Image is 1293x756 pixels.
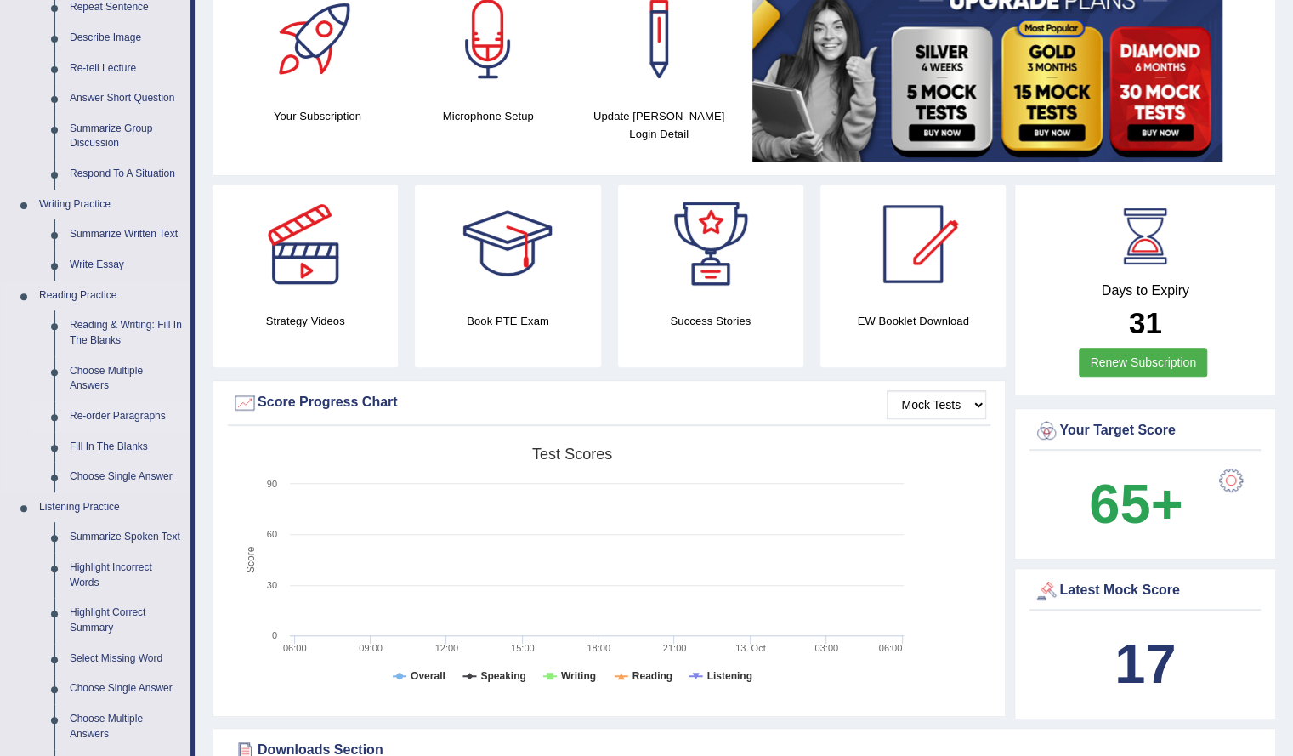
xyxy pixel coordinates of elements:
a: Choose Multiple Answers [62,356,190,401]
h4: Success Stories [618,312,803,330]
h4: Update [PERSON_NAME] Login Detail [582,107,736,143]
a: Fill In The Blanks [62,432,190,463]
a: Listening Practice [31,492,190,523]
text: 12:00 [435,643,459,653]
div: Latest Mock Score [1034,578,1256,604]
a: Choose Multiple Answers [62,704,190,749]
b: 65+ [1089,473,1182,535]
tspan: Overall [411,670,445,682]
div: Your Target Score [1034,418,1256,444]
a: Re-order Paragraphs [62,401,190,432]
text: 90 [267,479,277,489]
h4: Book PTE Exam [415,312,600,330]
b: 17 [1114,633,1176,695]
b: 31 [1129,306,1162,339]
tspan: Listening [707,670,752,682]
a: Summarize Group Discussion [62,114,190,159]
text: 60 [267,529,277,539]
a: Select Missing Word [62,644,190,674]
text: 0 [272,630,277,640]
text: 06:00 [879,643,903,653]
a: Writing Practice [31,190,190,220]
a: Summarize Written Text [62,219,190,250]
a: Reading Practice [31,281,190,311]
h4: Days to Expiry [1034,283,1256,298]
tspan: 13. Oct [735,643,765,653]
tspan: Score [245,546,257,573]
h4: Your Subscription [241,107,394,125]
h4: Strategy Videos [213,312,398,330]
a: Summarize Spoken Text [62,522,190,553]
text: 21:00 [663,643,687,653]
h4: EW Booklet Download [820,312,1006,330]
a: Answer Short Question [62,83,190,114]
tspan: Reading [632,670,672,682]
text: 06:00 [283,643,307,653]
text: 18:00 [587,643,610,653]
h4: Microphone Setup [411,107,565,125]
text: 03:00 [814,643,838,653]
a: Choose Single Answer [62,674,190,704]
text: 09:00 [359,643,383,653]
a: Respond To A Situation [62,159,190,190]
a: Renew Subscription [1079,348,1207,377]
text: 15:00 [511,643,535,653]
a: Reading & Writing: Fill In The Blanks [62,310,190,355]
a: Highlight Incorrect Words [62,553,190,598]
div: Score Progress Chart [232,390,986,416]
a: Choose Single Answer [62,462,190,492]
text: 30 [267,580,277,590]
a: Re-tell Lecture [62,54,190,84]
tspan: Speaking [480,670,525,682]
tspan: Test scores [532,446,612,463]
tspan: Writing [561,670,596,682]
a: Describe Image [62,23,190,54]
a: Highlight Correct Summary [62,598,190,643]
a: Write Essay [62,250,190,281]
